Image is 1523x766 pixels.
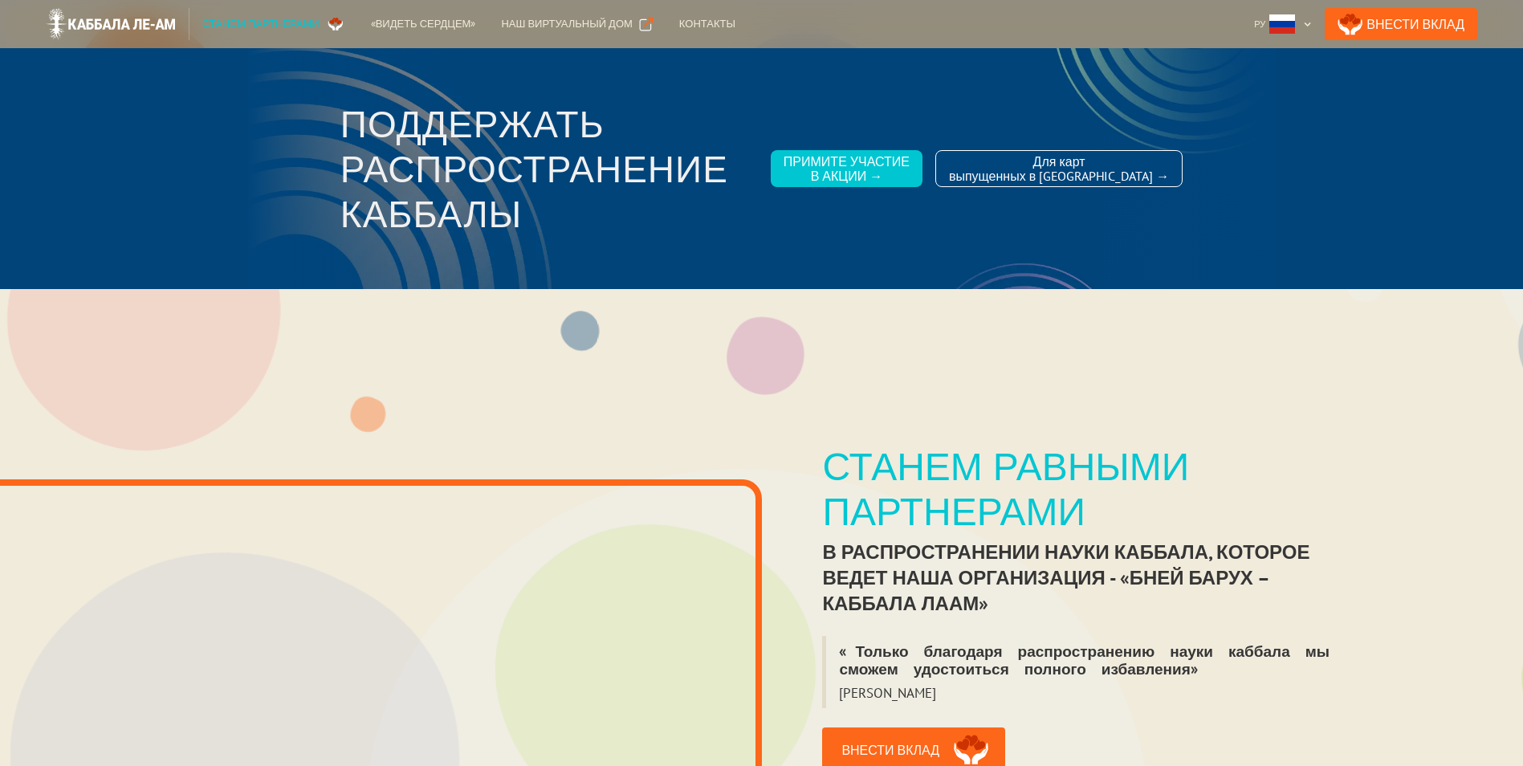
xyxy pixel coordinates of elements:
[1248,8,1318,40] div: Ру
[822,684,949,708] blockquote: [PERSON_NAME]
[771,150,922,187] a: Примите участиев акции →
[1325,8,1477,40] a: Внести Вклад
[501,16,632,32] div: Наш виртуальный дом
[822,636,1342,684] blockquote: «Только благодаря распространению науки каббала мы сможем удостоиться полного избавления»
[784,154,910,183] div: Примите участие в акции →
[935,150,1183,187] a: Для картвыпущенных в [GEOGRAPHIC_DATA] →
[371,16,476,32] div: «Видеть сердцем»
[679,16,735,32] div: Контакты
[822,443,1342,533] div: Станем равными партнерами
[666,8,748,40] a: Контакты
[340,101,758,236] h3: Поддержать распространение каббалы
[822,540,1342,617] div: в распространении науки каббала, которое ведет наша организация - «Бней Барух – Каббала лаАм»
[1254,16,1265,32] div: Ру
[949,154,1169,183] div: Для карт выпущенных в [GEOGRAPHIC_DATA] →
[488,8,666,40] a: Наш виртуальный дом
[358,8,489,40] a: «Видеть сердцем»
[202,16,320,32] div: Станем партнерами
[189,8,358,40] a: Станем партнерами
